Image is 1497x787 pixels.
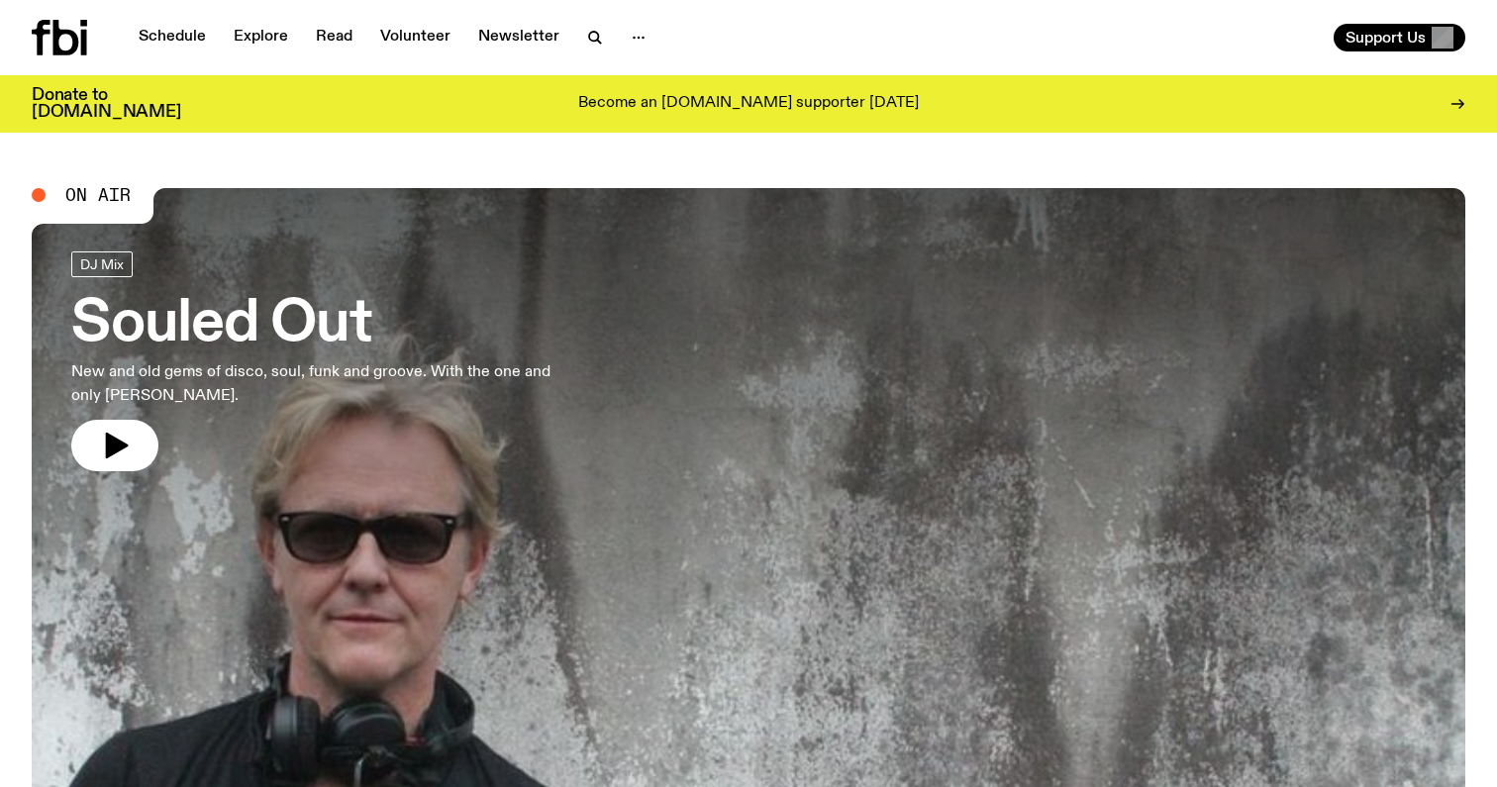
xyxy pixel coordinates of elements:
span: DJ Mix [80,256,124,271]
a: Schedule [127,24,218,51]
a: Newsletter [466,24,571,51]
p: Become an [DOMAIN_NAME] supporter [DATE] [578,95,919,113]
a: DJ Mix [71,251,133,277]
a: Souled OutNew and old gems of disco, soul, funk and groove. With the one and only [PERSON_NAME]. [71,251,578,471]
span: On Air [65,186,131,204]
a: Read [304,24,364,51]
h3: Souled Out [71,297,578,352]
h3: Donate to [DOMAIN_NAME] [32,87,181,121]
button: Support Us [1334,24,1465,51]
p: New and old gems of disco, soul, funk and groove. With the one and only [PERSON_NAME]. [71,360,578,408]
a: Explore [222,24,300,51]
a: Volunteer [368,24,462,51]
span: Support Us [1346,29,1426,47]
